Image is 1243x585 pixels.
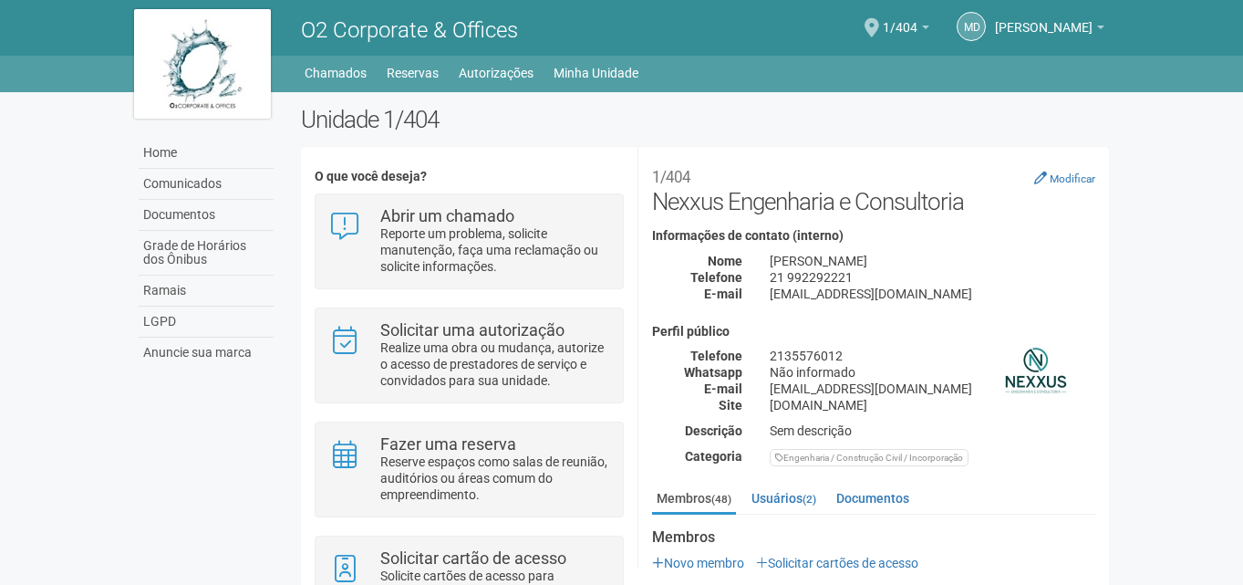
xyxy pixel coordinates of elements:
strong: Telefone [690,270,742,285]
div: [EMAIL_ADDRESS][DOMAIN_NAME] [756,381,1109,397]
a: Documentos [832,485,914,512]
strong: Nome [708,254,742,268]
a: Minha Unidade [554,60,638,86]
p: Realize uma obra ou mudança, autorize o acesso de prestadores de serviço e convidados para sua un... [380,340,609,389]
div: [PERSON_NAME] [756,253,1109,269]
a: Grade de Horários dos Ônibus [139,231,274,276]
div: Sem descrição [756,423,1109,439]
span: O2 Corporate & Offices [301,17,518,43]
p: Reserve espaços como salas de reunião, auditórios ou áreas comum do empreendimento. [380,454,609,503]
a: Documentos [139,200,274,231]
a: Usuários(2) [747,485,821,512]
a: Novo membro [652,556,744,570]
h2: Unidade 1/404 [301,106,1110,133]
div: Engenharia / Construção Civil / Incorporação [770,449,969,466]
strong: E-mail [704,287,742,301]
div: [EMAIL_ADDRESS][DOMAIN_NAME] [756,286,1109,302]
a: Abrir um chamado Reporte um problema, solicite manutenção, faça uma reclamação ou solicite inform... [329,208,609,275]
div: 2135576012 [756,348,1109,364]
span: 1/404 [883,3,917,35]
a: Comunicados [139,169,274,200]
strong: Fazer uma reserva [380,434,516,454]
a: Home [139,138,274,169]
p: Reporte um problema, solicite manutenção, faça uma reclamação ou solicite informações. [380,225,609,275]
a: Autorizações [459,60,533,86]
h4: Perfil público [652,325,1095,339]
a: Chamados [305,60,367,86]
span: Michele de Carvalho [995,3,1093,35]
strong: Categoria [685,449,742,464]
small: (48) [711,493,731,506]
strong: Solicitar uma autorização [380,320,565,340]
strong: Telefone [690,349,742,363]
a: 1/404 [883,23,929,37]
h2: Nexxus Engenharia e Consultoria [652,161,1095,215]
a: Membros(48) [652,485,736,515]
a: Fazer uma reserva Reserve espaços como salas de reunião, auditórios ou áreas comum do empreendime... [329,436,609,503]
h4: O que você deseja? [315,170,624,183]
small: 1/404 [652,168,690,186]
a: Reservas [387,60,439,86]
a: Md [957,12,986,41]
a: Solicitar uma autorização Realize uma obra ou mudança, autorize o acesso de prestadores de serviç... [329,322,609,389]
img: business.png [990,325,1082,416]
strong: E-mail [704,381,742,396]
strong: Whatsapp [684,365,742,380]
a: Solicitar cartões de acesso [756,556,918,570]
strong: Abrir um chamado [380,206,514,225]
small: Modificar [1050,172,1095,185]
strong: Membros [652,529,1095,546]
a: [PERSON_NAME] [995,23,1104,37]
a: Modificar [1034,171,1095,185]
div: 21 992292221 [756,269,1109,286]
div: Não informado [756,364,1109,381]
h4: Informações de contato (interno) [652,229,1095,243]
small: (2) [803,493,816,506]
strong: Solicitar cartão de acesso [380,548,566,568]
img: logo.jpg [134,9,271,119]
div: [DOMAIN_NAME] [756,397,1109,413]
a: LGPD [139,307,274,338]
strong: Site [719,398,742,413]
a: Ramais [139,276,274,307]
strong: Descrição [685,423,742,438]
a: Anuncie sua marca [139,338,274,368]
